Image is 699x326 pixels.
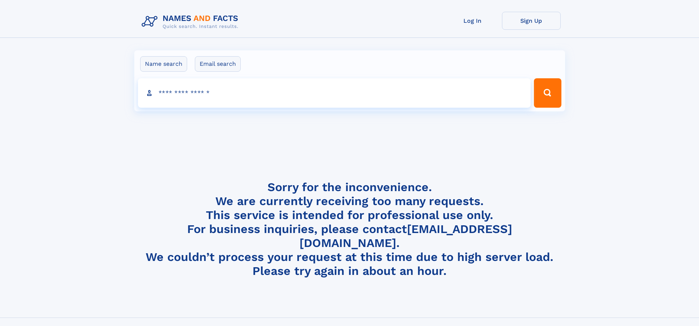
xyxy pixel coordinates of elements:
[502,12,561,30] a: Sign Up
[139,180,561,278] h4: Sorry for the inconvenience. We are currently receiving too many requests. This service is intend...
[195,56,241,72] label: Email search
[139,12,244,32] img: Logo Names and Facts
[138,78,531,108] input: search input
[140,56,187,72] label: Name search
[443,12,502,30] a: Log In
[534,78,561,108] button: Search Button
[299,222,512,250] a: [EMAIL_ADDRESS][DOMAIN_NAME]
